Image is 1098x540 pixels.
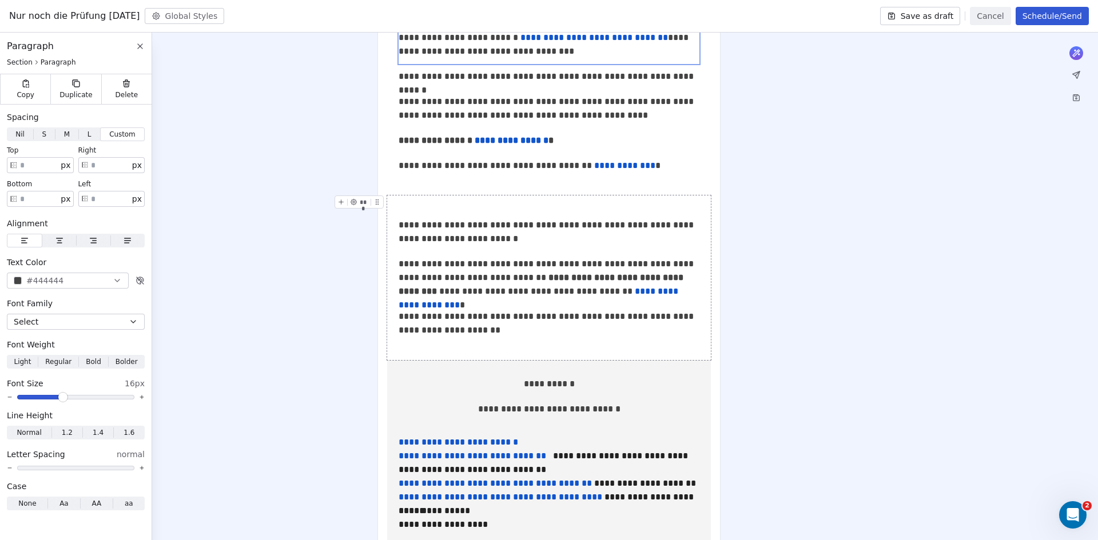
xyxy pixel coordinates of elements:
span: Copy [17,90,34,99]
div: right [78,146,145,155]
span: Paragraph [41,58,76,67]
span: 2 [1083,501,1092,510]
span: px [132,159,142,171]
span: AA [91,498,101,509]
iframe: Intercom live chat [1059,501,1087,529]
span: M [64,129,70,139]
span: S [42,129,46,139]
span: Letter Spacing [7,449,65,460]
span: Spacing [7,111,39,123]
span: None [18,498,36,509]
span: Bolder [116,357,138,367]
span: Aa [59,498,69,509]
span: Normal [17,427,41,438]
span: 16px [125,378,145,389]
div: top [7,146,74,155]
span: px [61,193,70,205]
button: Save as draft [880,7,961,25]
span: Bold [86,357,101,367]
button: #444444 [7,273,129,289]
span: aa [125,498,133,509]
div: bottom [7,179,74,189]
span: Font Weight [7,339,55,350]
span: normal [117,449,145,460]
span: px [132,193,142,205]
span: 1.2 [62,427,73,438]
span: #444444 [26,275,63,287]
span: Paragraph [7,39,54,53]
span: L [87,129,91,139]
button: Global Styles [145,8,225,24]
span: Font Family [7,298,53,309]
span: Light [14,357,31,367]
button: Cancel [970,7,1011,25]
span: Nil [15,129,25,139]
span: Alignment [7,218,48,229]
div: left [78,179,145,189]
span: 1.6 [124,427,134,438]
span: Select [14,316,38,327]
span: 1.4 [93,427,104,438]
span: Line Height [7,410,53,421]
span: px [61,159,70,171]
span: Font Size [7,378,43,389]
span: Nur noch die Prüfung [DATE] [9,9,140,23]
span: Regular [45,357,71,367]
button: Schedule/Send [1016,7,1089,25]
span: Case [7,481,26,492]
span: Text Color [7,257,46,268]
span: Delete [116,90,138,99]
span: Section [7,58,33,67]
span: Duplicate [59,90,92,99]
